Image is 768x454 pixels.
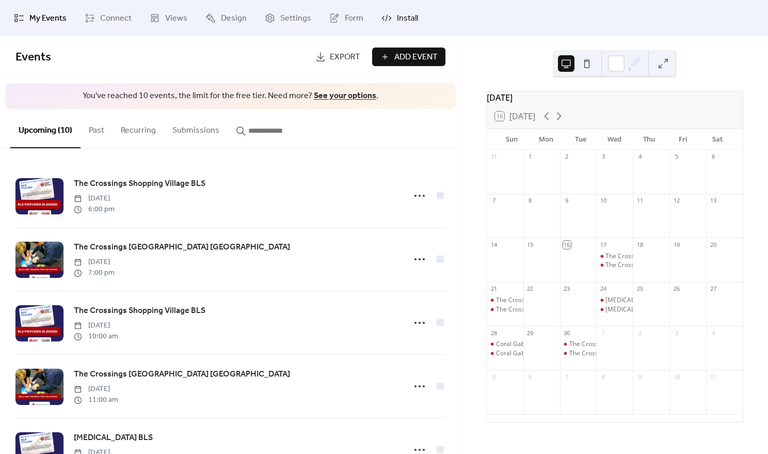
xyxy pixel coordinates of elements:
[74,368,290,381] a: The Crossings [GEOGRAPHIC_DATA] [GEOGRAPHIC_DATA]
[74,304,205,318] a: The Crossings Shopping Village BLS
[490,153,498,161] div: 31
[74,432,153,444] span: [MEDICAL_DATA] BLS
[632,129,666,150] div: Thu
[673,285,680,293] div: 26
[308,48,368,66] a: Export
[563,285,571,293] div: 23
[198,4,254,32] a: Design
[598,129,632,150] div: Wed
[142,4,195,32] a: Views
[374,4,426,32] a: Install
[496,349,564,358] div: Coral Gables Red Cross
[563,153,571,161] div: 2
[636,197,644,205] div: 11
[526,197,534,205] div: 8
[490,285,498,293] div: 21
[599,241,607,248] div: 17
[636,285,644,293] div: 25
[526,373,534,381] div: 6
[487,340,523,349] div: Coral Gables BLS
[496,340,546,349] div: Coral Gables BLS
[165,12,187,25] span: Views
[314,88,376,104] a: See your options
[599,285,607,293] div: 24
[605,252,708,261] div: The Crossings Shopping Village BLS
[257,4,319,32] a: Settings
[221,12,247,25] span: Design
[74,395,118,405] span: 11:00 am
[397,12,418,25] span: Install
[599,373,607,381] div: 8
[345,12,363,25] span: Form
[81,109,113,147] button: Past
[77,4,139,32] a: Connect
[496,296,598,305] div: The Crossings Shopping Village BLS
[74,305,205,317] span: The Crossings Shopping Village BLS
[526,329,534,337] div: 29
[605,296,668,305] div: [MEDICAL_DATA] BLS
[74,193,115,204] span: [DATE]
[529,129,563,150] div: Mon
[164,109,228,147] button: Submissions
[74,268,115,278] span: 7:00 pm
[74,204,115,215] span: 6:00 pm
[709,285,717,293] div: 27
[599,153,607,161] div: 3
[673,329,680,337] div: 3
[673,197,680,205] div: 12
[709,241,717,248] div: 20
[563,373,571,381] div: 7
[709,329,717,337] div: 4
[487,296,523,305] div: The Crossings Shopping Village BLS
[74,331,118,342] span: 10:00 am
[74,431,153,445] a: [MEDICAL_DATA] BLS
[560,349,597,358] div: The Crossings Shopping Village Red Cross
[605,305,686,314] div: [MEDICAL_DATA] Red Cross
[15,46,51,69] span: Events
[563,329,571,337] div: 30
[596,252,633,261] div: The Crossings Shopping Village BLS
[673,373,680,381] div: 10
[490,329,498,337] div: 28
[74,257,115,268] span: [DATE]
[330,51,360,64] span: Export
[280,12,311,25] span: Settings
[599,329,607,337] div: 1
[666,129,700,150] div: Fri
[673,241,680,248] div: 19
[709,373,717,381] div: 11
[709,153,717,161] div: 6
[563,241,571,248] div: 16
[100,12,132,25] span: Connect
[10,109,81,148] button: Upcoming (10)
[709,197,717,205] div: 13
[563,129,597,150] div: Tue
[596,261,633,270] div: The Crossings Shopping Village Red Cross
[563,197,571,205] div: 9
[490,241,498,248] div: 14
[496,305,665,314] div: The Crossings [GEOGRAPHIC_DATA] [GEOGRAPHIC_DATA]
[569,349,738,358] div: The Crossings [GEOGRAPHIC_DATA] [GEOGRAPHIC_DATA]
[487,349,523,358] div: Coral Gables Red Cross
[636,241,644,248] div: 18
[673,153,680,161] div: 5
[526,153,534,161] div: 1
[74,320,118,331] span: [DATE]
[74,384,118,395] span: [DATE]
[560,340,597,349] div: The Crossings Shopping Village BLS
[599,197,607,205] div: 10
[526,285,534,293] div: 22
[636,329,644,337] div: 2
[6,4,74,32] a: My Events
[74,241,290,254] a: The Crossings [GEOGRAPHIC_DATA] [GEOGRAPHIC_DATA]
[700,129,734,150] div: Sat
[113,109,164,147] button: Recurring
[495,129,529,150] div: Sun
[490,373,498,381] div: 5
[569,340,671,349] div: The Crossings Shopping Village BLS
[526,241,534,248] div: 15
[490,197,498,205] div: 7
[636,153,644,161] div: 4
